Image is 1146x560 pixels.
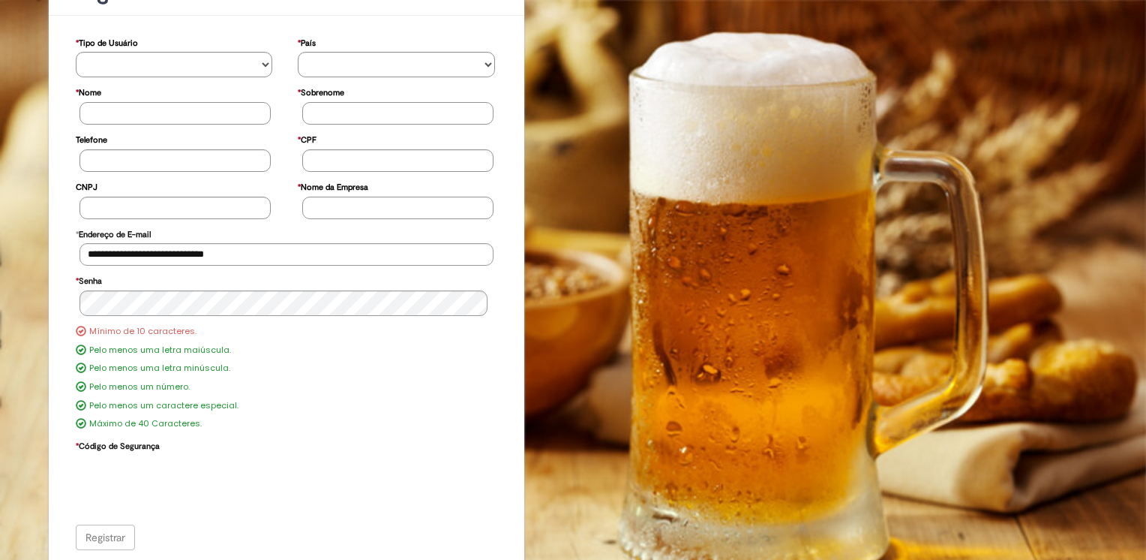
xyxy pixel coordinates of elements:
[76,128,107,149] label: Telefone
[298,80,344,102] label: Sobrenome
[76,31,138,53] label: Tipo de Usuário
[298,128,316,149] label: CPF
[89,345,231,357] label: Pelo menos uma letra maiúscula.
[76,434,160,456] label: Código de Segurança
[76,269,102,291] label: Senha
[89,400,238,412] label: Pelo menos um caractere especial.
[89,418,202,430] label: Máximo de 40 Caracteres.
[79,456,307,514] iframe: reCAPTCHA
[298,31,316,53] label: País
[89,381,190,393] label: Pelo menos um número.
[76,222,151,244] label: Endereço de E-mail
[89,363,230,375] label: Pelo menos uma letra minúscula.
[298,175,368,197] label: Nome da Empresa
[89,326,196,338] label: Mínimo de 10 caracteres.
[76,175,97,197] label: CNPJ
[76,80,101,102] label: Nome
